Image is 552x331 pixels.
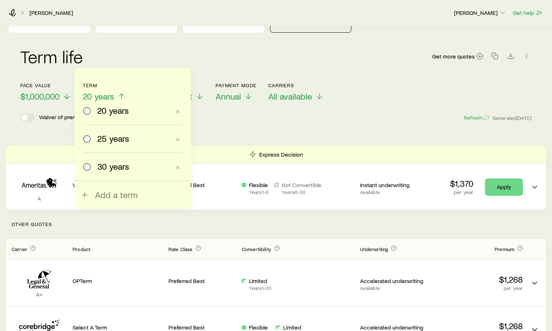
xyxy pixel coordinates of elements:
[492,115,532,121] span: Generated
[485,178,523,196] a: Apply
[433,274,523,284] p: $1,268
[20,82,71,102] button: Face value$1,000,000
[268,82,324,88] p: Carriers
[360,181,427,189] p: Instant underwriting
[20,48,83,65] h2: Term life
[168,181,236,189] p: Preferred Best
[454,9,507,17] button: [PERSON_NAME]
[450,189,473,195] p: per year
[6,210,546,239] p: Other Quotes
[12,291,67,298] p: A+
[83,82,126,102] button: Term20 years
[259,151,303,158] p: Express Decision
[168,277,236,284] p: Preferred Best
[268,82,324,102] button: CarriersAll available
[282,189,321,195] p: Years 6 - 20
[73,277,163,284] p: OPTerm
[83,91,114,101] span: 20 years
[12,195,67,202] p: A
[216,91,241,101] span: Annual
[516,115,532,121] span: [DATE]
[73,246,90,252] span: Product
[12,246,27,252] span: Carrier
[29,9,73,16] a: [PERSON_NAME]
[360,285,427,291] p: Available
[20,91,60,101] span: $1,000,000
[506,54,516,61] a: Download CSV
[168,246,193,252] span: Rate Class
[433,285,523,291] p: per year
[242,246,271,252] span: Convertibility
[39,113,99,122] p: Waiver of premium rider
[360,189,427,195] p: Available
[249,285,271,291] p: Years 1 - 20
[282,181,321,189] p: Not Convertible
[495,246,514,252] span: Premium
[268,91,312,101] span: All available
[249,189,269,195] p: Years 1 - 5
[360,324,427,331] p: Accelerated underwriting
[432,53,475,59] span: Get more quotes
[432,52,484,61] a: Get more quotes
[6,146,546,210] div: Term quotes
[454,9,506,16] p: [PERSON_NAME]
[216,82,257,88] p: Payment Mode
[216,82,257,102] button: Payment ModeAnnual
[450,178,473,189] p: $1,370
[283,324,307,331] p: Limited
[83,82,126,88] p: Term
[168,324,236,331] p: Preferred Best
[512,9,543,17] button: Get help
[433,321,523,331] p: $1,268
[20,82,71,88] p: Face value
[73,181,163,189] p: Value Plus Term
[249,181,269,189] p: Flexible
[249,277,271,284] p: Limited
[360,277,427,284] p: Accelerated underwriting
[73,324,163,331] p: Select A Term
[463,114,489,121] button: Refresh
[249,324,270,331] p: Flexible
[360,246,388,252] span: Underwriting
